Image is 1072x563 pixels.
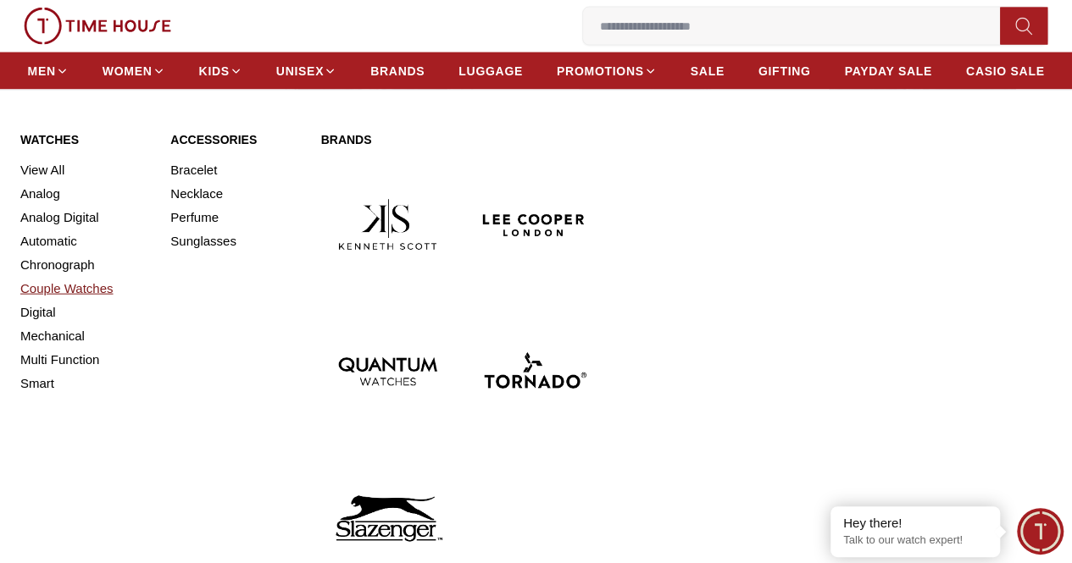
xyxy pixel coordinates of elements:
a: Multi Function [20,348,150,372]
a: GIFTING [758,56,811,86]
a: BRANDS [370,56,425,86]
img: ... [24,8,171,45]
a: View All [20,158,150,182]
a: Watches [20,131,150,148]
a: Mechanical [20,324,150,348]
img: Tornado [468,305,601,438]
a: UNISEX [276,56,336,86]
a: PROMOTIONS [557,56,657,86]
a: Analog Digital [20,206,150,229]
a: WOMEN [103,56,165,86]
span: BRANDS [370,63,425,80]
a: Brands [321,131,602,148]
span: GIFTING [758,63,811,80]
a: LUGGAGE [458,56,523,86]
a: Sunglasses [170,229,300,253]
a: SALE [691,56,725,86]
a: Analog [20,182,150,206]
a: PAYDAY SALE [844,56,931,86]
a: Couple Watches [20,277,150,301]
span: MEN [28,63,56,80]
a: KIDS [199,56,242,86]
div: Hey there! [843,515,987,532]
a: Bracelet [170,158,300,182]
a: Accessories [170,131,300,148]
img: Lee Cooper [468,158,601,291]
a: CASIO SALE [966,56,1045,86]
span: UNISEX [276,63,324,80]
a: Chronograph [20,253,150,277]
a: Perfume [170,206,300,229]
span: PAYDAY SALE [844,63,931,80]
span: KIDS [199,63,230,80]
a: Smart [20,372,150,395]
img: Kenneth Scott [321,158,454,291]
a: MEN [28,56,69,86]
div: Chat Widget [1017,508,1064,555]
span: WOMEN [103,63,153,80]
p: Talk to our watch expert! [843,533,987,548]
span: LUGGAGE [458,63,523,80]
a: Automatic [20,229,150,253]
a: Digital [20,301,150,324]
span: PROMOTIONS [557,63,644,80]
span: SALE [691,63,725,80]
img: Quantum [321,305,454,438]
span: CASIO SALE [966,63,1045,80]
a: Necklace [170,182,300,206]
